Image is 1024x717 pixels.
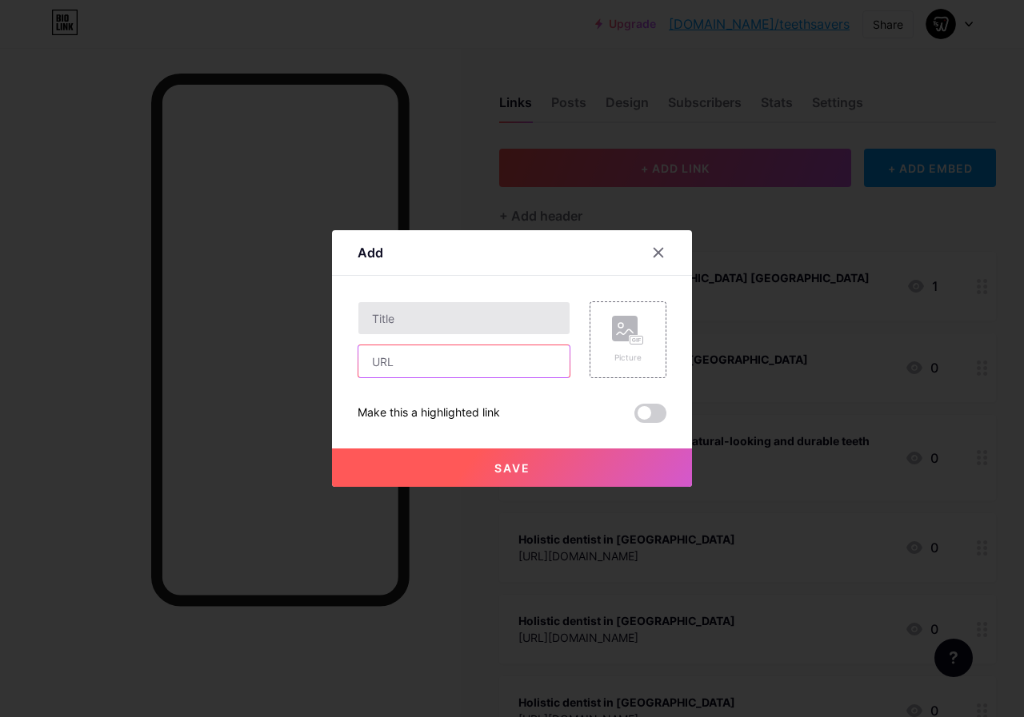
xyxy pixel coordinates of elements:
[612,352,644,364] div: Picture
[494,461,530,475] span: Save
[332,448,692,487] button: Save
[358,302,570,334] input: Title
[358,404,500,423] div: Make this a highlighted link
[358,243,383,262] div: Add
[358,345,570,377] input: URL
